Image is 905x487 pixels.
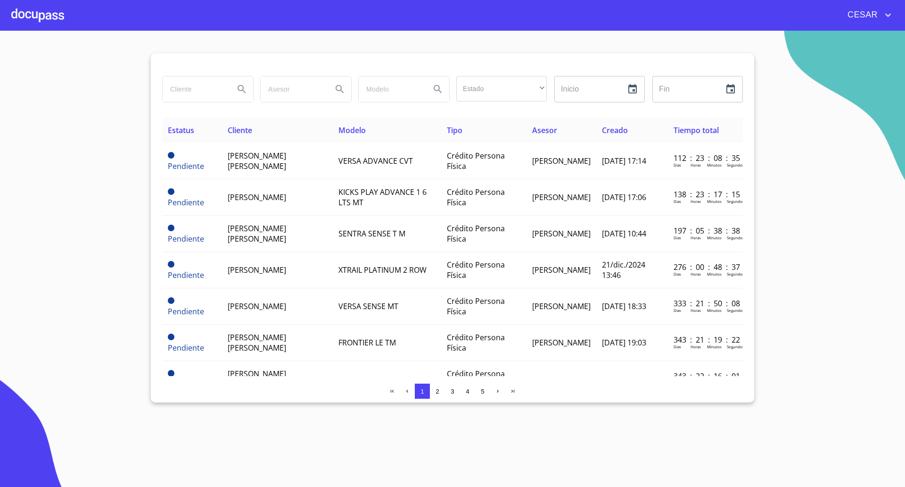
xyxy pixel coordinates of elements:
span: Pendiente [168,261,174,268]
span: Pendiente [168,270,204,280]
span: Pendiente [168,297,174,304]
span: FRONTIER LE TM [338,337,396,348]
button: 1 [415,384,430,399]
p: 138 : 23 : 17 : 15 [674,189,737,200]
p: Dias [674,271,681,277]
span: [DATE] 18:33 [602,301,646,311]
span: [PERSON_NAME] [532,374,591,384]
p: Minutos [707,199,722,204]
p: Segundos [727,162,744,168]
p: Minutos [707,162,722,168]
p: Dias [674,344,681,349]
span: [DATE] 10:44 [602,228,646,239]
span: [PERSON_NAME] [532,228,591,239]
p: Minutos [707,308,722,313]
span: Pendiente [168,234,204,244]
button: account of current user [840,8,894,23]
span: Pendiente [168,197,204,208]
span: 3 [451,388,454,395]
span: CESAR [840,8,882,23]
span: Estatus [168,125,194,135]
span: 4 [466,388,469,395]
button: 2 [430,384,445,399]
button: 5 [475,384,490,399]
span: [PERSON_NAME] [PERSON_NAME] [228,223,286,244]
p: Minutos [707,235,722,240]
span: Pendiente [168,225,174,231]
span: Crédito Persona Física [447,260,505,280]
span: Cliente [228,125,252,135]
span: Pendiente [168,306,204,317]
p: 197 : 05 : 38 : 38 [674,226,737,236]
button: 4 [460,384,475,399]
span: Crédito Persona Física [447,187,505,208]
p: Segundos [727,235,744,240]
span: 1 [420,388,424,395]
span: Modelo [338,125,366,135]
button: Search [427,78,449,101]
p: Minutos [707,271,722,277]
span: [DATE] 17:06 [602,192,646,202]
p: 112 : 23 : 08 : 35 [674,153,737,163]
span: Crédito Persona Física [447,151,505,171]
span: [PERSON_NAME] [PERSON_NAME] [228,332,286,353]
p: Horas [691,162,701,168]
span: KICKS PLAY ADVANCE 1 6 LTS MT [338,187,427,208]
p: Dias [674,308,681,313]
p: Dias [674,199,681,204]
span: [PERSON_NAME] [532,301,591,311]
span: [PERSON_NAME] [PERSON_NAME] [228,151,286,171]
p: Dias [674,235,681,240]
p: 333 : 21 : 50 : 08 [674,298,737,309]
p: Segundos [727,271,744,277]
p: Horas [691,308,701,313]
span: Pendiente [168,334,174,340]
span: Tipo [447,125,462,135]
input: search [261,76,325,102]
p: 343 : 22 : 16 : 01 [674,371,737,381]
span: [PERSON_NAME] [532,192,591,202]
span: [PERSON_NAME] [532,337,591,348]
p: Dias [674,162,681,168]
span: [PERSON_NAME] [532,156,591,166]
span: 21/dic./2024 13:46 [602,260,645,280]
span: [PERSON_NAME] [228,192,286,202]
span: VERSA SENSE CVT [338,374,401,384]
span: [DATE] 17:14 [602,156,646,166]
span: Pendiente [168,343,204,353]
p: Horas [691,235,701,240]
p: 276 : 00 : 48 : 37 [674,262,737,272]
p: Horas [691,271,701,277]
button: 3 [445,384,460,399]
span: VERSA ADVANCE CVT [338,156,413,166]
p: Segundos [727,199,744,204]
span: Tiempo total [674,125,719,135]
p: Minutos [707,344,722,349]
p: Segundos [727,308,744,313]
span: XTRAIL PLATINUM 2 ROW [338,265,427,275]
span: Crédito Persona Física [447,296,505,317]
p: Horas [691,344,701,349]
span: Crédito Persona Física [447,223,505,244]
span: [PERSON_NAME] [228,301,286,311]
button: Search [329,78,351,101]
span: SENTRA SENSE T M [338,228,405,239]
span: Crédito Persona Física [447,369,505,389]
input: search [163,76,227,102]
button: Search [230,78,253,101]
span: 5 [481,388,484,395]
span: VERSA SENSE MT [338,301,398,311]
div: ​ [456,76,547,101]
span: Crédito Persona Física [447,332,505,353]
span: Pendiente [168,188,174,195]
p: 343 : 21 : 19 : 22 [674,335,737,345]
span: 2 [436,388,439,395]
span: [PERSON_NAME] [PERSON_NAME] [228,369,286,389]
span: [DATE] 18:07 [602,374,646,384]
span: Pendiente [168,161,204,171]
p: Horas [691,199,701,204]
span: Creado [602,125,628,135]
span: Pendiente [168,370,174,377]
span: [DATE] 19:03 [602,337,646,348]
p: Segundos [727,344,744,349]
